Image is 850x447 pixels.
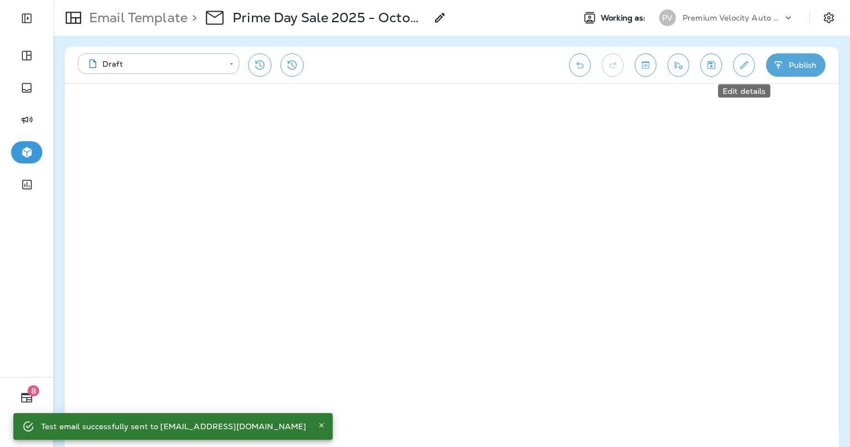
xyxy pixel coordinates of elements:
[233,9,427,26] p: Prime Day Sale 2025 - October
[668,53,689,77] button: Send test email
[635,53,656,77] button: Toggle preview
[187,9,197,26] p: >
[85,9,187,26] p: Email Template
[819,8,839,28] button: Settings
[569,53,591,77] button: Undo
[315,419,328,432] button: Close
[41,416,306,436] div: Test email successfully sent to [EMAIL_ADDRESS][DOMAIN_NAME]
[766,53,826,77] button: Publish
[733,53,755,77] button: Edit details
[28,385,39,396] span: 8
[248,53,271,77] button: Restore from previous version
[683,13,783,22] p: Premium Velocity Auto dba Jiffy Lube
[718,85,770,98] div: Edit details
[11,386,42,409] button: 8
[86,58,221,69] div: Draft
[601,13,648,23] span: Working as:
[700,53,722,77] button: Save
[659,9,676,26] div: PV
[280,53,304,77] button: View Changelog
[11,7,42,29] button: Expand Sidebar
